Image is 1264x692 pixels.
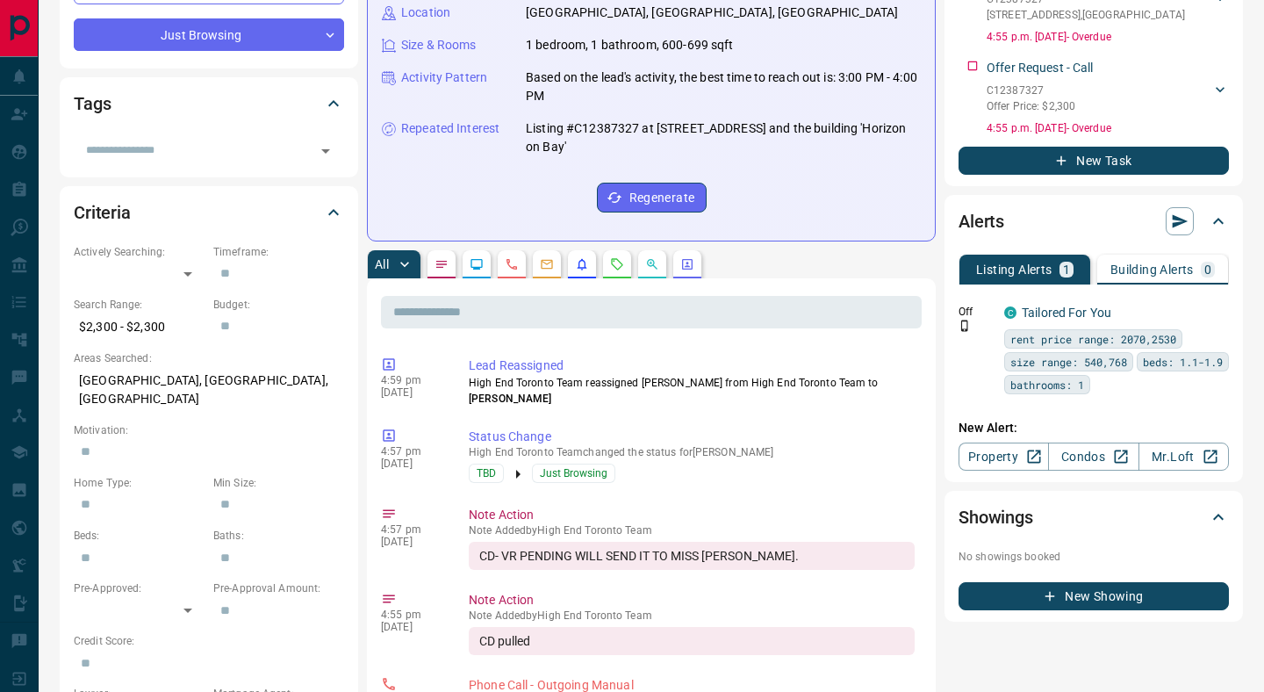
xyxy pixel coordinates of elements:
span: [PERSON_NAME] [469,393,551,405]
p: Off [959,304,994,320]
button: Regenerate [597,183,707,213]
button: New Showing [959,582,1229,610]
h2: Tags [74,90,111,118]
div: Tags [74,83,344,125]
svg: Calls [505,257,519,271]
span: size range: 540,768 [1010,353,1127,371]
p: High End Toronto Team changed the status for [PERSON_NAME] [469,446,915,458]
span: TBD [477,465,496,482]
h2: Alerts [959,207,1004,235]
p: [STREET_ADDRESS] , [GEOGRAPHIC_DATA] [987,7,1185,23]
div: Criteria [74,191,344,234]
p: Pre-Approved: [74,580,205,596]
div: Just Browsing [74,18,344,51]
h2: Criteria [74,198,131,227]
p: All [375,258,389,270]
p: Size & Rooms [401,36,477,54]
h2: Showings [959,503,1033,531]
a: Property [959,443,1049,471]
p: [DATE] [381,621,442,633]
p: Areas Searched: [74,350,344,366]
p: Offer Request - Call [987,59,1094,77]
span: beds: 1.1-1.9 [1143,353,1223,371]
p: 0 [1204,263,1211,276]
p: Activity Pattern [401,68,487,87]
p: Beds: [74,528,205,544]
span: Just Browsing [540,465,607,482]
p: 4:55 pm [381,609,442,621]
svg: Push Notification Only [959,320,971,332]
p: Motivation: [74,422,344,438]
p: C12387327 [987,83,1075,98]
p: Pre-Approval Amount: [213,580,344,596]
span: rent price range: 2070,2530 [1010,330,1176,348]
div: CD pulled [469,627,915,655]
p: Listing #C12387327 at [STREET_ADDRESS] and the building 'Horizon on Bay' [526,119,921,156]
p: Actively Searching: [74,244,205,260]
a: Condos [1048,443,1138,471]
p: Lead Reassigned [469,357,915,375]
svg: Emails [540,257,554,271]
svg: Notes [434,257,449,271]
p: Based on the lead's activity, the best time to reach out is: 3:00 PM - 4:00 PM [526,68,921,105]
p: New Alert: [959,419,1229,437]
button: Open [313,139,338,163]
p: Offer Price: $2,300 [987,98,1075,114]
div: Alerts [959,200,1229,242]
div: CD- VR PENDING WILL SEND IT TO MISS [PERSON_NAME]. [469,542,915,570]
p: Note Action [469,506,915,524]
p: Building Alerts [1110,263,1194,276]
p: 4:55 p.m. [DATE] - Overdue [987,29,1229,45]
div: C12387327Offer Price: $2,300 [987,79,1229,118]
div: condos.ca [1004,306,1016,319]
p: High End Toronto Team reassigned [PERSON_NAME] from High End Toronto Team to [469,375,915,407]
p: Note Added by High End Toronto Team [469,609,915,622]
p: [DATE] [381,458,442,470]
div: Showings [959,496,1229,538]
p: [DATE] [381,536,442,548]
p: Note Added by High End Toronto Team [469,524,915,537]
svg: Opportunities [645,257,659,271]
span: bathrooms: 1 [1010,376,1084,393]
svg: Agent Actions [680,257,694,271]
p: Baths: [213,528,344,544]
svg: Lead Browsing Activity [470,257,484,271]
p: 4:57 pm [381,445,442,458]
p: Home Type: [74,475,205,491]
p: Listing Alerts [976,263,1052,276]
a: Mr.Loft [1138,443,1229,471]
p: Credit Score: [74,633,344,649]
svg: Requests [610,257,624,271]
p: Location [401,4,450,22]
p: [GEOGRAPHIC_DATA], [GEOGRAPHIC_DATA], [GEOGRAPHIC_DATA] [526,4,898,22]
p: 1 [1063,263,1070,276]
p: 1 bedroom, 1 bathroom, 600-699 sqft [526,36,734,54]
p: 4:59 pm [381,374,442,386]
p: Status Change [469,428,915,446]
p: Min Size: [213,475,344,491]
p: No showings booked [959,549,1229,565]
p: $2,300 - $2,300 [74,313,205,342]
p: 4:55 p.m. [DATE] - Overdue [987,120,1229,136]
svg: Listing Alerts [575,257,589,271]
button: New Task [959,147,1229,175]
p: [DATE] [381,386,442,399]
p: [GEOGRAPHIC_DATA], [GEOGRAPHIC_DATA], [GEOGRAPHIC_DATA] [74,366,344,414]
p: 4:57 pm [381,523,442,536]
p: Note Action [469,591,915,609]
p: Search Range: [74,297,205,313]
p: Repeated Interest [401,119,499,138]
p: Timeframe: [213,244,344,260]
p: Budget: [213,297,344,313]
a: Tailored For You [1022,306,1111,320]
